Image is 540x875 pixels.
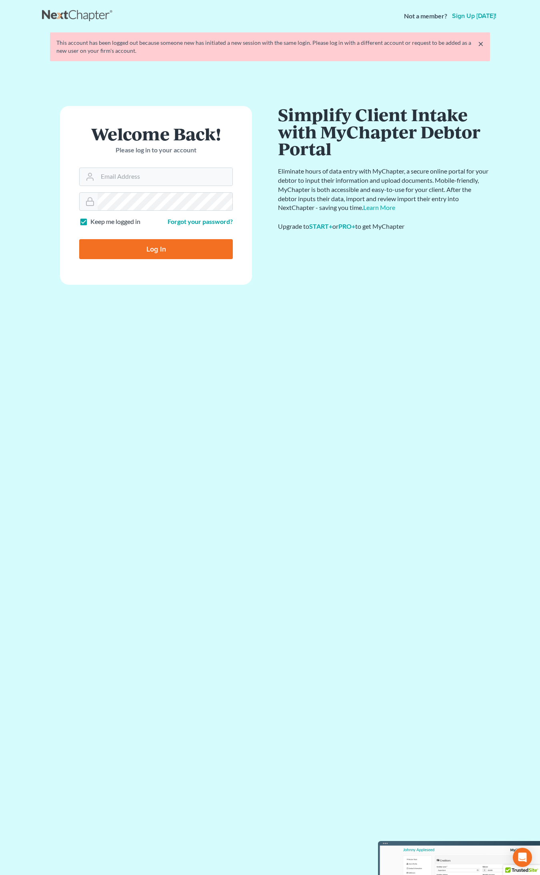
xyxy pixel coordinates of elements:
[450,13,498,19] a: Sign up [DATE]!
[309,222,332,230] a: START+
[478,39,484,48] a: ×
[168,218,233,225] a: Forgot your password?
[278,222,490,231] div: Upgrade to or to get MyChapter
[278,167,490,212] p: Eliminate hours of data entry with MyChapter, a secure online portal for your debtor to input the...
[338,222,355,230] a: PRO+
[513,848,532,867] div: Open Intercom Messenger
[56,39,484,55] div: This account has been logged out because someone new has initiated a new session with the same lo...
[278,106,490,157] h1: Simplify Client Intake with MyChapter Debtor Portal
[79,239,233,259] input: Log In
[79,125,233,142] h1: Welcome Back!
[363,204,395,211] a: Learn More
[98,168,232,186] input: Email Address
[404,12,447,21] strong: Not a member?
[79,146,233,155] p: Please log in to your account
[90,217,140,226] label: Keep me logged in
